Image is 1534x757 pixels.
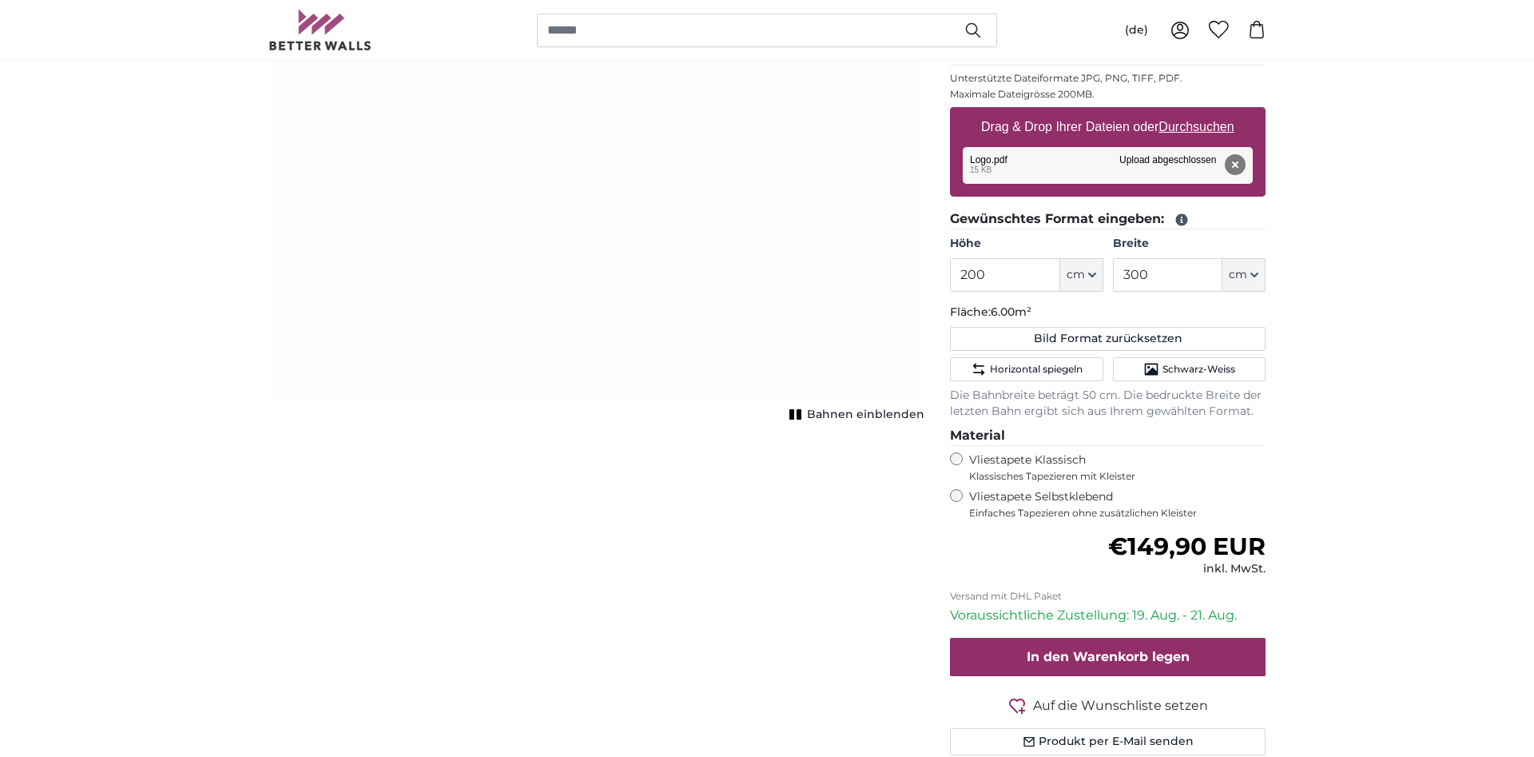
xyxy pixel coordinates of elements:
[1222,258,1266,292] button: cm
[1162,363,1235,376] span: Schwarz-Weiss
[950,236,1103,252] label: Höhe
[950,695,1266,715] button: Auf die Wunschliste setzen
[268,10,372,50] img: Betterwalls
[950,327,1266,351] button: Bild Format zurücksetzen
[991,305,1031,319] span: 6.00m²
[1033,696,1208,715] span: Auf die Wunschliste setzen
[1113,236,1266,252] label: Breite
[950,606,1266,625] p: Voraussichtliche Zustellung: 19. Aug. - 21. Aug.
[950,638,1266,676] button: In den Warenkorb legen
[1060,258,1103,292] button: cm
[950,388,1266,420] p: Die Bahnbreite beträgt 50 cm. Die bedruckte Breite der letzten Bahn ergibt sich aus Ihrem gewählt...
[969,470,1252,483] span: Klassisches Tapezieren mit Kleister
[1108,532,1266,561] span: €149,90 EUR
[950,426,1266,446] legend: Material
[1113,357,1266,381] button: Schwarz-Weiss
[950,209,1266,229] legend: Gewünschtes Format eingeben:
[969,489,1266,520] label: Vliestapete Selbstklebend
[969,452,1252,483] label: Vliestapete Klassisch
[1108,561,1266,577] div: inkl. MwSt.
[1027,649,1190,664] span: In den Warenkorb legen
[1159,120,1234,133] u: Durchsuchen
[785,404,924,426] button: Bahnen einblenden
[1229,267,1247,283] span: cm
[950,728,1266,755] button: Produkt per E-Mail senden
[1112,16,1161,45] button: (de)
[1067,267,1085,283] span: cm
[950,88,1266,101] p: Maximale Dateigrösse 200MB.
[975,111,1241,143] label: Drag & Drop Ihrer Dateien oder
[990,363,1083,376] span: Horizontal spiegeln
[950,72,1266,85] p: Unterstützte Dateiformate JPG, PNG, TIFF, PDF.
[950,305,1266,321] p: Fläche:
[950,590,1266,603] p: Versand mit DHL Paket
[950,357,1103,381] button: Horizontal spiegeln
[807,407,924,423] span: Bahnen einblenden
[969,507,1266,520] span: Einfaches Tapezieren ohne zusätzlichen Kleister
